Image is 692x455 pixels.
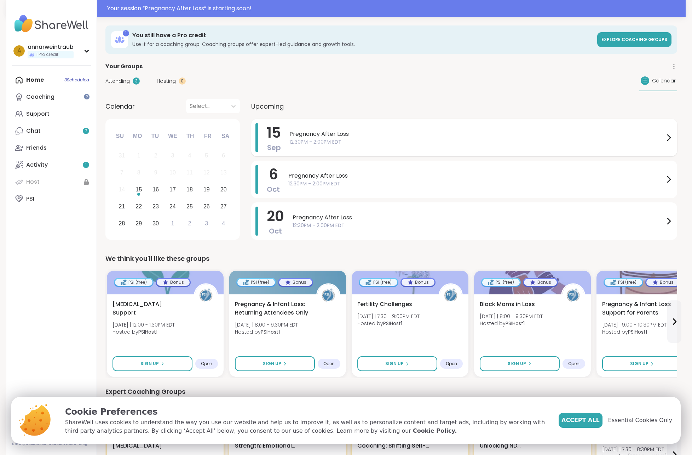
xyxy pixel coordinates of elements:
[480,300,535,309] span: Black Moms in Loss
[216,148,231,163] div: Not available Saturday, September 6th, 2025
[267,184,280,194] span: Oct
[17,46,21,56] span: a
[357,356,437,371] button: Sign Up
[186,168,193,177] div: 11
[179,77,186,85] div: 0
[65,418,547,435] p: ShareWell uses cookies to understand the way you use our website and help us to improve it, as we...
[26,178,40,186] div: Host
[165,216,180,231] div: Choose Wednesday, October 1st, 2025
[199,216,214,231] div: Choose Friday, October 3rd, 2025
[26,195,34,203] div: PSI
[152,219,159,228] div: 30
[26,110,50,118] div: Support
[105,387,677,397] div: Expert Coaching Groups
[182,165,197,180] div: Not available Thursday, September 11th, 2025
[235,321,298,328] span: [DATE] | 8:00 - 9:30PM EDT
[269,165,278,184] span: 6
[630,361,648,367] span: Sign Up
[188,151,191,160] div: 4
[148,148,163,163] div: Not available Tuesday, September 2nd, 2025
[293,213,664,222] span: Pregnancy After Loss
[131,182,146,197] div: Choose Monday, September 15th, 2025
[446,361,457,367] span: Open
[602,356,682,371] button: Sign Up
[220,185,227,194] div: 20
[36,52,58,58] span: 1 Pro credit
[119,219,125,228] div: 28
[216,199,231,214] div: Choose Saturday, September 27th, 2025
[216,182,231,197] div: Choose Saturday, September 20th, 2025
[220,202,227,211] div: 27
[49,442,76,447] a: Redeem Code
[357,300,412,309] span: Fertility Challenges
[561,416,600,425] span: Accept All
[119,151,125,160] div: 31
[182,182,197,197] div: Choose Thursday, September 18th, 2025
[559,413,602,428] button: Accept All
[135,185,142,194] div: 15
[152,185,159,194] div: 16
[357,320,420,327] span: Hosted by
[360,279,397,286] div: PSI (free)
[131,165,146,180] div: Not available Monday, September 8th, 2025
[114,216,129,231] div: Choose Sunday, September 28th, 2025
[131,148,146,163] div: Not available Monday, September 1st, 2025
[203,185,210,194] div: 19
[131,216,146,231] div: Choose Monday, September 29th, 2025
[85,128,87,134] span: 2
[135,219,142,228] div: 29
[188,219,191,228] div: 2
[157,279,190,286] div: Bonus
[114,148,129,163] div: Not available Sunday, August 31st, 2025
[65,405,547,418] p: Cookie Preferences
[216,165,231,180] div: Not available Saturday, September 13th, 2025
[413,427,457,435] a: Cookie Policy.
[199,148,214,163] div: Not available Friday, September 5th, 2025
[251,102,284,111] span: Upcoming
[235,300,308,317] span: Pregnancy & Infant Loss: Returning Attendees Only
[205,151,208,160] div: 5
[84,94,90,99] iframe: Spotlight
[602,328,667,335] span: Hosted by
[138,328,157,335] b: PSIHost1
[120,168,123,177] div: 7
[148,216,163,231] div: Choose Tuesday, September 30th, 2025
[200,128,215,144] div: Fr
[182,199,197,214] div: Choose Thursday, September 25th, 2025
[165,199,180,214] div: Choose Wednesday, September 24th, 2025
[133,77,140,85] div: 3
[119,202,125,211] div: 21
[114,182,129,197] div: Not available Sunday, September 14th, 2025
[480,313,543,320] span: [DATE] | 8:00 - 9:30PM EDT
[182,148,197,163] div: Not available Thursday, September 4th, 2025
[26,161,48,169] div: Activity
[605,279,642,286] div: PSI (free)
[383,320,402,327] b: PSIHost1
[186,202,193,211] div: 25
[165,165,180,180] div: Not available Wednesday, September 10th, 2025
[562,284,584,306] img: PSIHost1
[440,284,462,306] img: PSIHost1
[131,199,146,214] div: Choose Monday, September 22nd, 2025
[112,128,128,144] div: Su
[123,30,129,36] div: 1
[269,226,282,236] span: Oct
[293,222,664,229] span: 12:30PM - 2:00PM EDT
[148,182,163,197] div: Choose Tuesday, September 16th, 2025
[646,279,679,286] div: Bonus
[199,165,214,180] div: Not available Friday, September 12th, 2025
[602,321,667,328] span: [DATE] | 9:00 - 10:30PM EDT
[154,151,157,160] div: 2
[114,199,129,214] div: Choose Sunday, September 21st, 2025
[169,202,176,211] div: 24
[171,151,174,160] div: 3
[201,361,212,367] span: Open
[288,172,664,180] span: Pregnancy After Loss
[169,185,176,194] div: 17
[480,320,543,327] span: Hosted by
[222,151,225,160] div: 6
[28,43,74,51] div: annarweintraub
[26,144,47,152] div: Friends
[115,279,152,286] div: PSI (free)
[12,156,91,173] a: Activity1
